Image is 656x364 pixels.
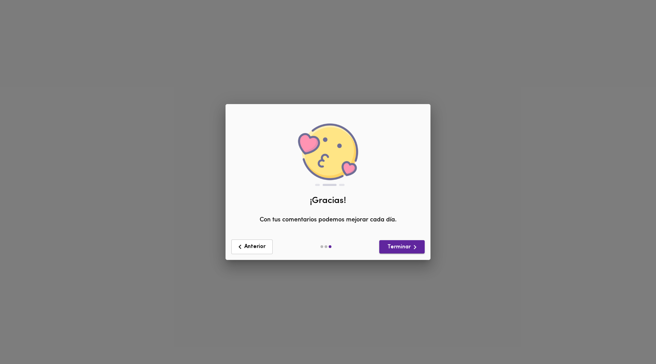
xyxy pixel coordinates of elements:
span: Terminar [385,243,419,251]
img: love.png [297,124,359,186]
div: ¡Gracias! [231,195,425,207]
div: Con tus comentarios podemos mejorar cada día. [231,106,425,225]
span: Anterior [236,243,268,251]
button: Anterior [231,239,273,254]
iframe: Messagebird Livechat Widget [616,324,649,357]
button: Terminar [379,240,425,253]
